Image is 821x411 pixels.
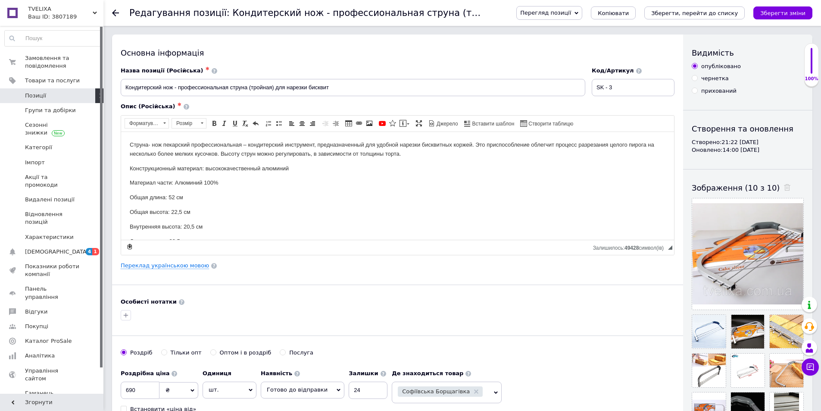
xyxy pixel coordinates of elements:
[125,119,160,128] span: Форматування
[121,382,159,399] input: 0
[297,119,307,128] a: По центру
[463,119,516,128] a: Вставити шаблон
[251,119,260,128] a: Повернути (Ctrl+Z)
[209,119,219,128] a: Жирний (Ctrl+B)
[701,75,729,82] div: чернетка
[25,248,89,256] span: [DEMOGRAPHIC_DATA]
[25,121,80,137] span: Сезонні знижки
[378,119,387,128] a: Додати відео з YouTube
[25,285,80,301] span: Панель управління
[28,5,93,13] span: TVELIXA
[121,79,585,96] input: Наприклад, H&M жіноча сукня зелена 38 розмір вечірня максі з блискітками
[9,32,544,41] p: Конструкционный материал: высококачественный алюминий
[344,119,353,128] a: Таблиця
[9,9,544,27] p: Струна- нож пекарский профессиональная – кондитерский инструмент, предназначенный для удобной нар...
[203,382,256,398] span: шт.
[668,245,672,250] span: Потягніть для зміни розмірів
[25,323,48,330] span: Покупці
[25,54,80,70] span: Замовлення та повідомлення
[178,102,181,107] span: ✱
[220,119,229,128] a: Курсив (Ctrl+I)
[267,386,328,393] span: Готово до відправки
[130,349,153,357] div: Роздріб
[25,389,80,405] span: Гаманець компанії
[121,262,209,269] a: Переклад українською мовою
[230,119,240,128] a: Підкреслений (Ctrl+U)
[5,31,101,46] input: Пошук
[86,248,93,255] span: 4
[9,76,544,85] p: Общая высота: 22,5 см
[92,248,99,255] span: 1
[760,10,805,16] i: Зберегти зміни
[203,370,231,376] b: Одиниця
[9,91,544,100] p: Внутренняя высота: 20,5 см
[171,349,202,357] div: Тільки опт
[25,92,46,100] span: Позиції
[289,349,313,357] div: Послуга
[527,120,573,128] span: Створити таблицю
[25,337,72,345] span: Каталог ProSale
[25,159,45,166] span: Імпорт
[9,105,544,114] p: Длина струны: 39,5 см
[519,119,574,128] a: Створити таблицю
[392,370,463,376] b: Де знаходиться товар
[25,196,75,204] span: Видалені позиції
[25,233,74,241] span: Характеристики
[402,389,470,394] span: Софіївська Борщагівка
[261,370,292,376] b: Наявність
[172,119,198,128] span: Розмір
[9,47,544,56] p: Материал части: Алюминий 100%
[206,66,209,72] span: ✱
[25,173,80,189] span: Акції та промокоди
[25,144,52,151] span: Категорії
[471,120,515,128] span: Вставити шаблон
[308,119,317,128] a: По правому краю
[220,349,272,357] div: Оптом і в роздріб
[121,132,674,240] iframe: Редактор, DB4D93BD-1430-4952-B865-656190AAC916
[25,210,80,226] span: Відновлення позицій
[349,382,387,399] input: -
[274,119,284,128] a: Вставити/видалити маркований список
[644,6,745,19] button: Зберегти, перейти до списку
[435,120,458,128] span: Джерело
[25,367,80,383] span: Управління сайтом
[593,243,668,251] div: Кiлькiсть символiв
[28,13,103,21] div: Ваш ID: 3807189
[25,263,80,278] span: Показники роботи компанії
[427,119,459,128] a: Джерело
[121,370,169,376] b: Роздрібна ціна
[112,9,119,16] div: Повернутися назад
[692,182,804,193] div: Зображення (10 з 10)
[365,119,374,128] a: Зображення
[121,67,203,74] span: Назва позиції (Російська)
[692,138,804,146] div: Створено: 21:22 [DATE]
[802,358,819,376] button: Чат з покупцем
[349,370,378,376] b: Залишки
[25,308,47,316] span: Відгуки
[125,242,134,251] a: Зробити резервну копію зараз
[592,67,634,74] span: Код/Артикул
[701,87,737,95] div: прихований
[121,298,177,305] b: Особисті нотатки
[129,8,613,18] h1: Редагування позиції: Кондитерский нож - профессиональная струна (тройная) для нарезки бисквит
[701,63,741,70] div: опубліковано
[804,43,819,87] div: 100% Якість заповнення
[287,119,297,128] a: По лівому краю
[9,61,544,70] p: Общая длина: 52 см
[591,6,636,19] button: Копіювати
[165,387,170,393] span: ₴
[598,10,629,16] span: Копіювати
[624,245,639,251] span: 49428
[240,119,250,128] a: Видалити форматування
[121,103,175,110] span: Опис (Російська)
[398,119,411,128] a: Вставити повідомлення
[9,9,544,173] body: Редактор, DB4D93BD-1430-4952-B865-656190AAC916
[25,352,55,360] span: Аналітика
[331,119,340,128] a: Збільшити відступ
[692,47,804,58] div: Видимість
[25,77,80,85] span: Товари та послуги
[753,6,812,19] button: Зберегти зміни
[125,118,169,129] a: Форматування
[354,119,364,128] a: Вставити/Редагувати посилання (Ctrl+L)
[388,119,397,128] a: Вставити іконку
